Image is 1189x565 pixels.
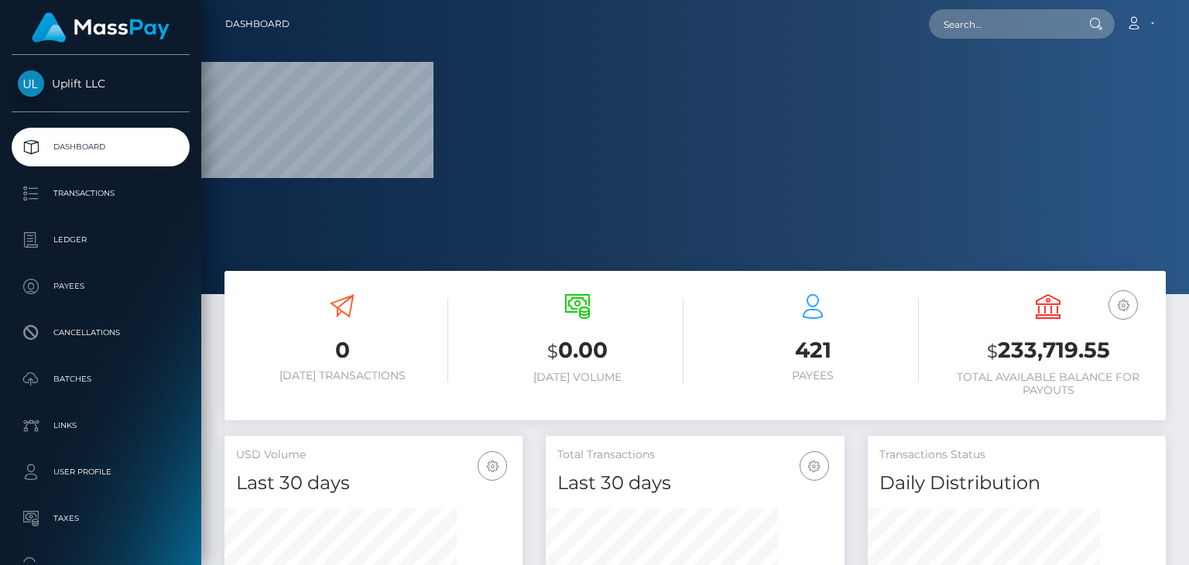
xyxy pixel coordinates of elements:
[942,335,1154,367] h3: 233,719.55
[557,470,832,497] h4: Last 30 days
[471,371,684,384] h6: [DATE] Volume
[18,228,183,252] p: Ledger
[707,335,919,365] h3: 421
[557,447,832,463] h5: Total Transactions
[236,470,511,497] h4: Last 30 days
[236,447,511,463] h5: USD Volume
[12,174,190,213] a: Transactions
[236,335,448,365] h3: 0
[12,360,190,399] a: Batches
[18,321,183,344] p: Cancellations
[987,341,998,362] small: $
[12,499,190,538] a: Taxes
[18,507,183,530] p: Taxes
[12,77,190,91] span: Uplift LLC
[18,70,44,97] img: Uplift LLC
[707,369,919,382] h6: Payees
[18,135,183,159] p: Dashboard
[12,313,190,352] a: Cancellations
[12,128,190,166] a: Dashboard
[12,267,190,306] a: Payees
[18,275,183,298] p: Payees
[18,182,183,205] p: Transactions
[18,461,183,484] p: User Profile
[929,9,1074,39] input: Search...
[12,221,190,259] a: Ledger
[236,369,448,382] h6: [DATE] Transactions
[879,447,1154,463] h5: Transactions Status
[879,470,1154,497] h4: Daily Distribution
[547,341,558,362] small: $
[471,335,684,367] h3: 0.00
[12,453,190,491] a: User Profile
[225,8,290,40] a: Dashboard
[12,406,190,445] a: Links
[18,368,183,391] p: Batches
[18,414,183,437] p: Links
[942,371,1154,397] h6: Total Available Balance for Payouts
[32,12,170,43] img: MassPay Logo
